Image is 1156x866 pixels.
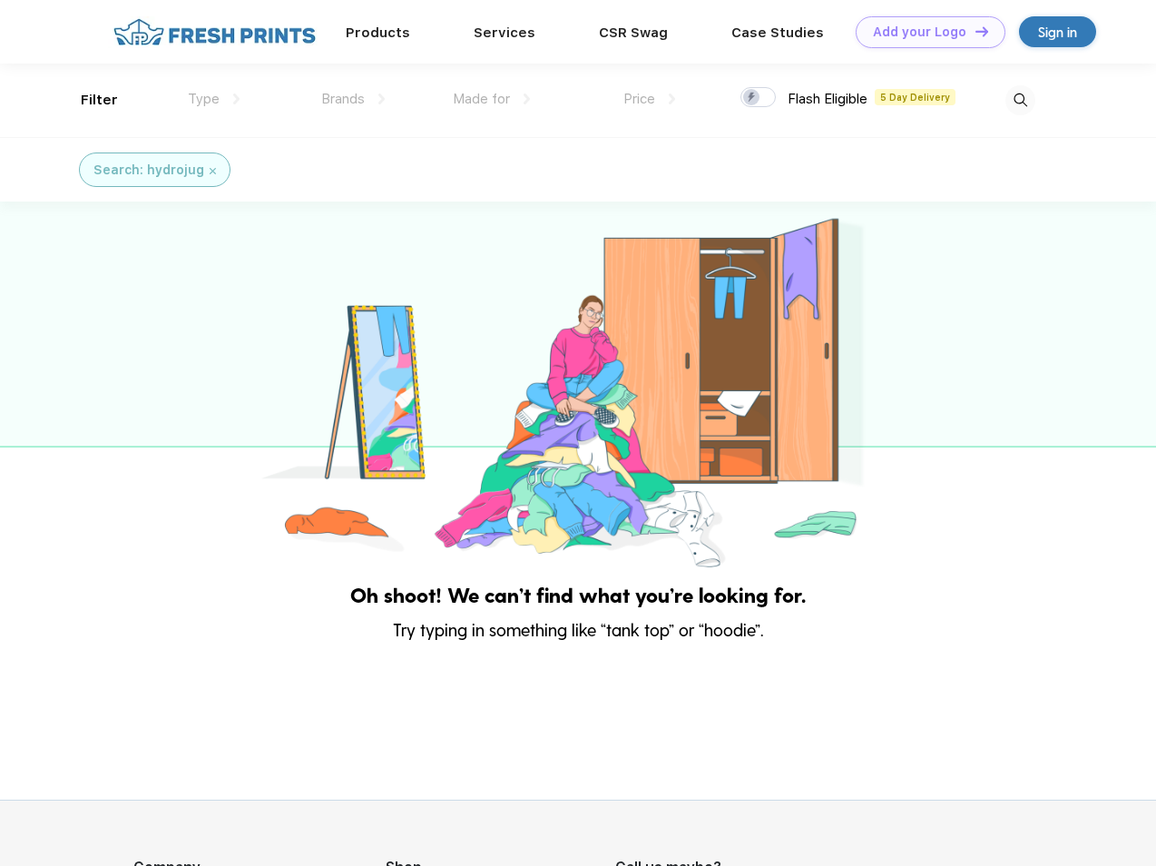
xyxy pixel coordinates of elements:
[623,91,655,107] span: Price
[346,25,410,41] a: Products
[210,168,216,174] img: filter_cancel.svg
[875,89,955,105] span: 5 Day Delivery
[378,93,385,104] img: dropdown.png
[524,93,530,104] img: dropdown.png
[1005,85,1035,115] img: desktop_search.svg
[453,91,510,107] span: Made for
[321,91,365,107] span: Brands
[669,93,675,104] img: dropdown.png
[81,90,118,111] div: Filter
[873,25,966,40] div: Add your Logo
[1038,22,1077,43] div: Sign in
[788,91,867,107] span: Flash Eligible
[1019,16,1096,47] a: Sign in
[188,91,220,107] span: Type
[93,161,204,180] div: Search: hydrojug
[233,93,240,104] img: dropdown.png
[108,16,321,48] img: fo%20logo%202.webp
[975,26,988,36] img: DT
